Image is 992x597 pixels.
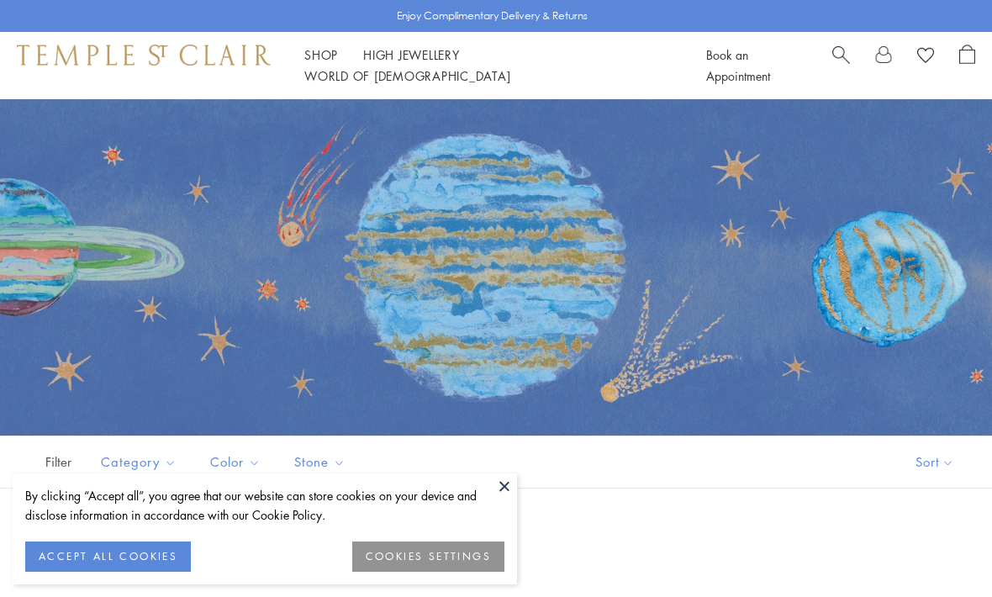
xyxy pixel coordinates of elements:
[878,436,992,488] button: Show sort by
[706,46,770,84] a: Book an Appointment
[363,46,460,63] a: High JewelleryHigh Jewellery
[17,45,271,65] img: Temple St. Clair
[352,542,504,572] button: COOKIES SETTINGS
[202,452,273,473] span: Color
[304,67,510,84] a: World of [DEMOGRAPHIC_DATA]World of [DEMOGRAPHIC_DATA]
[304,45,668,87] nav: Main navigation
[286,452,358,473] span: Stone
[92,452,189,473] span: Category
[198,443,273,481] button: Color
[917,45,934,70] a: View Wishlist
[25,542,191,572] button: ACCEPT ALL COOKIES
[959,45,975,87] a: Open Shopping Bag
[25,486,504,525] div: By clicking “Accept all”, you agree that our website can store cookies on your device and disclos...
[397,8,588,24] p: Enjoy Complimentary Delivery & Returns
[832,45,850,87] a: Search
[88,443,189,481] button: Category
[304,46,338,63] a: ShopShop
[908,518,975,580] iframe: Gorgias live chat messenger
[282,443,358,481] button: Stone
